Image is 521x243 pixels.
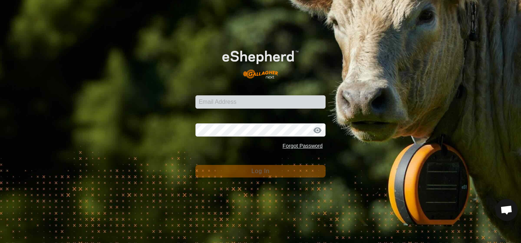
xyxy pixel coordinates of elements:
a: Forgot Password [282,143,323,149]
div: Open chat [496,199,518,221]
button: Log In [195,165,326,177]
span: Log In [251,168,270,174]
img: E-shepherd Logo [208,40,313,84]
input: Email Address [195,95,326,109]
